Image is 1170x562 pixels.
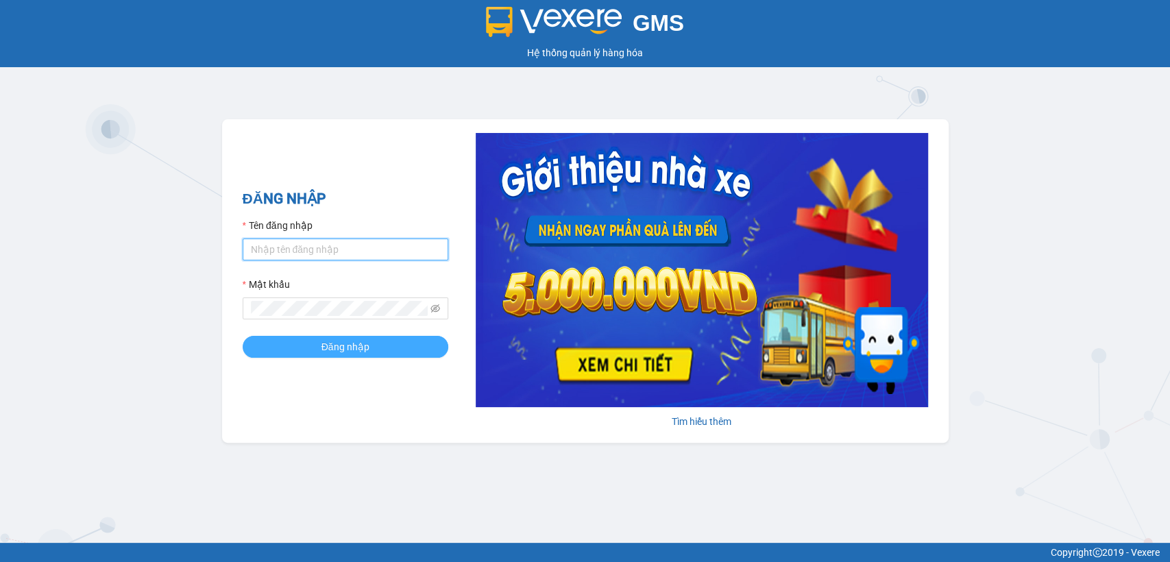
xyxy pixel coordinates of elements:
img: logo 2 [486,7,622,37]
img: banner-0 [476,133,928,407]
h2: ĐĂNG NHẬP [243,188,448,210]
div: Tìm hiểu thêm [476,414,928,429]
button: Đăng nhập [243,336,448,358]
label: Tên đăng nhập [243,218,313,233]
span: GMS [633,10,684,36]
span: copyright [1093,548,1102,557]
span: eye-invisible [430,304,440,313]
span: Đăng nhập [321,339,369,354]
div: Copyright 2019 - Vexere [10,545,1160,560]
a: GMS [486,21,684,32]
div: Hệ thống quản lý hàng hóa [3,45,1167,60]
input: Mật khẩu [251,301,428,316]
label: Mật khẩu [243,277,290,292]
input: Tên đăng nhập [243,239,448,260]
